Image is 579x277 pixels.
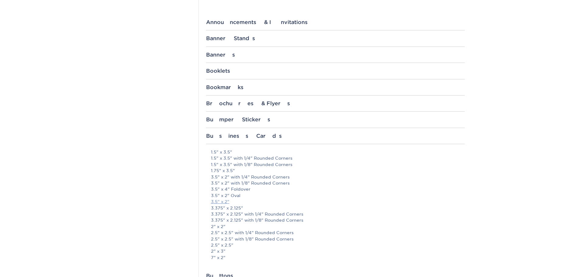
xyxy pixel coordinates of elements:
[211,150,232,154] a: 1.5" x 3.5"
[211,224,226,229] a: 2" x 2"
[206,35,465,41] div: Banner Stands
[211,212,303,216] a: 3.375" x 2.125" with 1/4" Rounded Corners
[211,218,303,223] a: 3.375" x 2.125" with 1/8" Rounded Corners
[206,100,465,106] div: Brochures & Flyers
[211,193,240,198] a: 3.5" x 2" Oval
[206,52,465,58] div: Banners
[211,187,250,192] a: 3.5" x 4" Foldover
[206,116,465,123] div: Bumper Stickers
[211,168,235,173] a: 1.75" x 3.5"
[2,258,52,275] iframe: Google Customer Reviews
[211,156,292,161] a: 1.5" x 3.5" with 1/4" Rounded Corners
[211,255,226,260] a: 7" x 2"
[211,162,292,167] a: 1.5" x 3.5" with 1/8" Rounded Corners
[206,133,465,139] div: Business Cards
[211,237,294,241] a: 2.5" x 2.5" with 1/8" Rounded Corners
[206,19,465,25] div: Announcements & Invitations
[211,206,243,210] a: 3.375" x 2.125"
[211,230,294,235] a: 2.5" x 2.5" with 1/4" Rounded Corners
[211,199,229,204] a: 3.5" x 2"
[211,243,233,248] a: 2.5" x 2.5"
[211,249,226,254] a: 2" x 3"
[211,175,290,179] a: 3.5" x 2" with 1/4" Rounded Corners
[206,68,465,74] div: Booklets
[211,181,290,185] a: 3.5" x 2" with 1/8" Rounded Corners
[206,84,465,90] div: Bookmarks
